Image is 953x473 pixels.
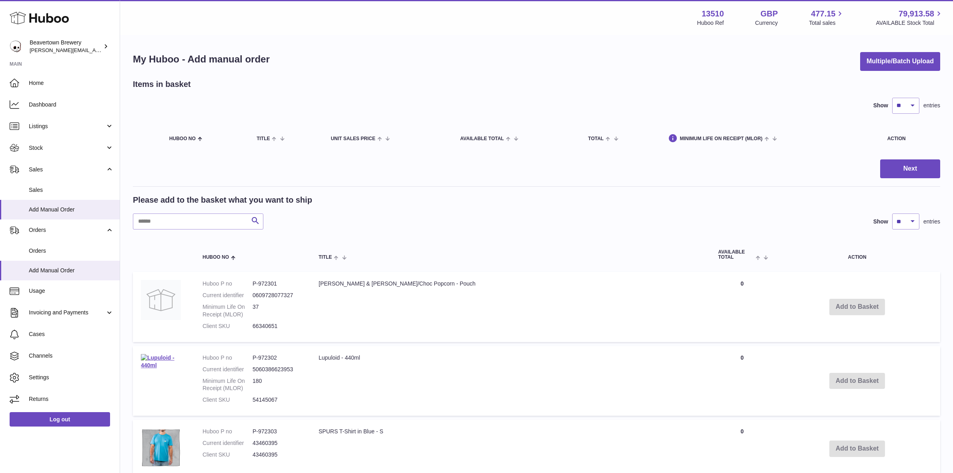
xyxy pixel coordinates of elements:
[203,292,253,299] dt: Current identifier
[680,136,762,141] span: Minimum Life On Receipt (MLOR)
[253,280,303,288] dd: P-972301
[203,428,253,435] dt: Huboo P no
[141,428,181,468] img: SPURS T-Shirt in Blue - S
[460,136,504,141] span: AVAILABLE Total
[29,309,105,316] span: Invoicing and Payments
[755,19,778,27] div: Currency
[29,247,114,255] span: Orders
[880,159,940,178] button: Next
[876,19,943,27] span: AVAILABLE Stock Total
[253,322,303,330] dd: 66340651
[253,354,303,362] dd: P-972302
[253,451,303,459] dd: 43460395
[319,255,332,260] span: Title
[169,136,196,141] span: Huboo no
[253,303,303,318] dd: 37
[133,53,270,66] h1: My Huboo - Add manual order
[29,330,114,338] span: Cases
[923,218,940,225] span: entries
[29,374,114,381] span: Settings
[203,322,253,330] dt: Client SKU
[253,439,303,447] dd: 43460395
[873,218,888,225] label: Show
[873,102,888,109] label: Show
[29,226,105,234] span: Orders
[29,267,114,274] span: Add Manual Order
[29,79,114,87] span: Home
[331,136,375,141] span: Unit Sales Price
[809,19,845,27] span: Total sales
[760,8,778,19] strong: GBP
[697,19,724,27] div: Huboo Ref
[774,242,940,268] th: Action
[29,352,114,360] span: Channels
[203,255,229,260] span: Huboo no
[30,47,203,53] span: [PERSON_NAME][EMAIL_ADDRESS][PERSON_NAME][DOMAIN_NAME]
[253,377,303,392] dd: 180
[203,377,253,392] dt: Minimum Life On Receipt (MLOR)
[253,366,303,373] dd: 5060386623953
[29,101,114,109] span: Dashboard
[29,395,114,403] span: Returns
[860,52,940,71] button: Multiple/Batch Upload
[203,366,253,373] dt: Current identifier
[257,136,270,141] span: Title
[29,206,114,213] span: Add Manual Order
[811,8,835,19] span: 477.15
[253,292,303,299] dd: 0609728077327
[899,8,934,19] span: 79,913.58
[133,79,191,90] h2: Items in basket
[876,8,943,27] a: 79,913.58 AVAILABLE Stock Total
[10,40,22,52] img: richard.gilbert-cross@beavertownbrewery.co.uk
[203,396,253,404] dt: Client SKU
[30,39,102,54] div: Beavertown Brewery
[718,250,754,260] span: AVAILABLE Total
[141,354,181,369] img: Lupuloid - 440ml
[809,8,845,27] a: 477.15 Total sales
[133,195,312,205] h2: Please add to the basket what you want to ship
[311,272,710,342] td: [PERSON_NAME] & [PERSON_NAME]/Choc Popcorn - Pouch
[203,354,253,362] dt: Huboo P no
[29,144,105,152] span: Stock
[29,123,105,130] span: Listings
[710,272,774,342] td: 0
[203,439,253,447] dt: Current identifier
[29,287,114,295] span: Usage
[29,166,105,173] span: Sales
[588,136,604,141] span: Total
[29,186,114,194] span: Sales
[203,451,253,459] dt: Client SKU
[702,8,724,19] strong: 13510
[253,428,303,435] dd: P-972303
[311,346,710,416] td: Lupuloid - 440ml
[710,346,774,416] td: 0
[253,396,303,404] dd: 54145067
[10,412,110,427] a: Log out
[887,136,932,141] div: Action
[203,303,253,318] dt: Minimum Life On Receipt (MLOR)
[203,280,253,288] dt: Huboo P no
[923,102,940,109] span: entries
[141,280,181,320] img: Joe & Sephs Caramel/Choc Popcorn - Pouch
